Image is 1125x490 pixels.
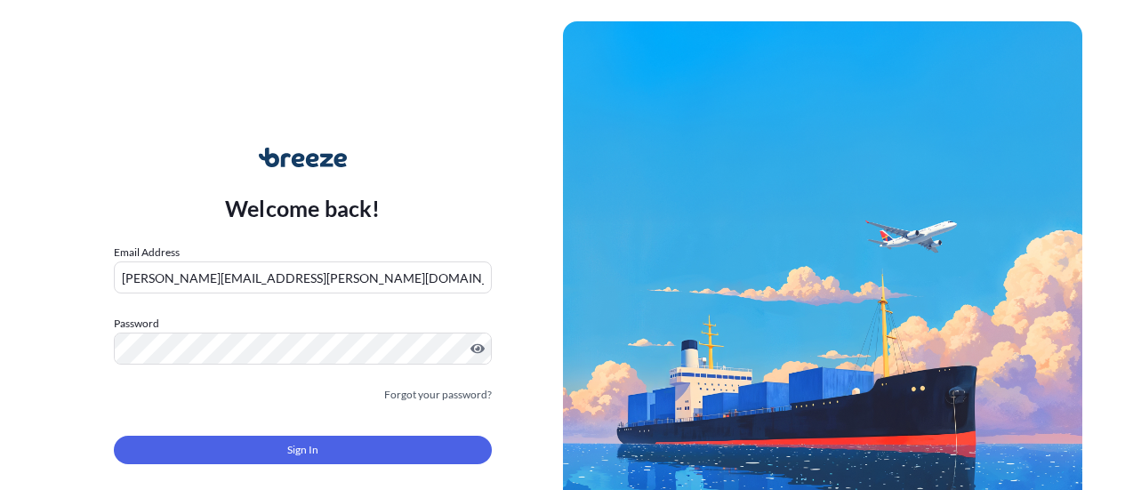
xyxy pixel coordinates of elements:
[114,244,180,261] label: Email Address
[470,341,485,356] button: Show password
[114,315,492,333] label: Password
[384,386,492,404] a: Forgot your password?
[225,194,381,222] p: Welcome back!
[114,436,492,464] button: Sign In
[114,261,492,293] input: example@gmail.com
[287,441,318,459] span: Sign In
